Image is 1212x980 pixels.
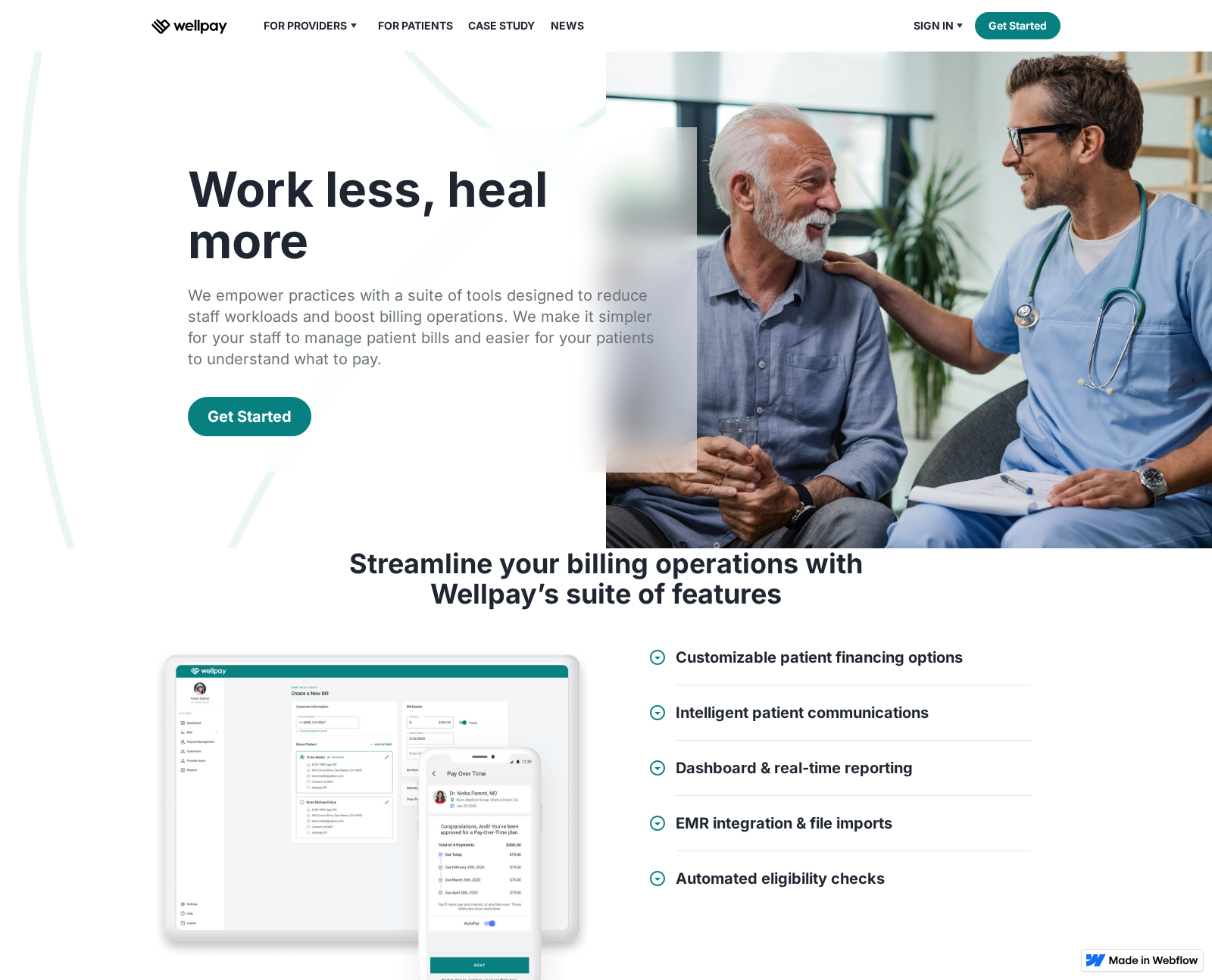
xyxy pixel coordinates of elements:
[188,285,661,370] div: We empower practices with a suite of tools designed to reduce staff workloads and boost billing o...
[1109,956,1198,965] img: Made in Webflow
[188,164,661,267] h1: Work less, heal more
[255,17,369,35] div: For Providers
[676,869,885,888] h4: Automated eligibility checks
[151,17,227,35] a: home
[676,704,929,722] h4: Intelligent patient communications
[542,17,593,35] a: News
[264,17,347,35] div: For Providers
[676,814,892,832] h4: EMR integration & file imports
[676,759,913,777] h4: Dashboard & real-time reporting
[188,397,311,436] a: Get Started
[369,17,462,35] a: For Patients
[676,648,963,666] h4: Customizable patient financing options
[333,548,879,609] h3: Streamline your billing operations with Wellpay’s suite of features
[914,17,954,35] div: Sign in
[904,17,976,35] div: Sign in
[459,17,544,35] a: Case Study
[975,12,1060,39] a: Get Started
[208,406,292,427] div: Get Started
